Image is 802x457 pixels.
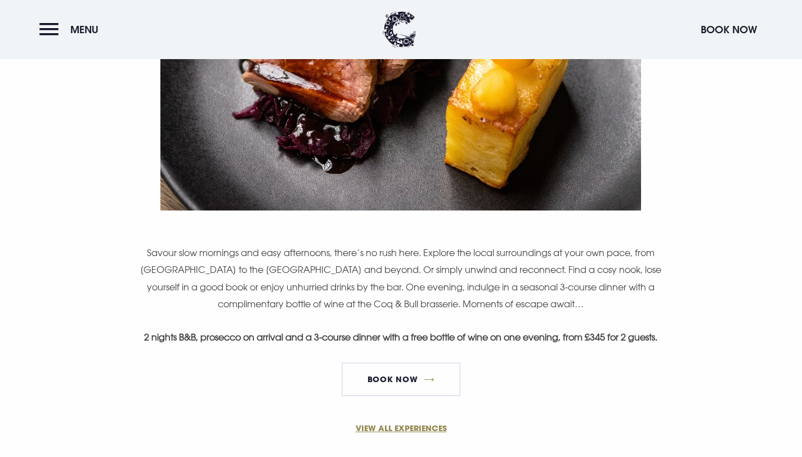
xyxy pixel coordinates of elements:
[342,362,460,396] a: BOOK NOW
[133,244,669,313] p: Savour slow mornings and easy afternoons, there’s no rush here. Explore the local surroundings at...
[70,23,98,36] span: Menu
[39,17,104,42] button: Menu
[383,11,416,48] img: Clandeboye Lodge
[133,422,669,434] a: VIEW ALL EXPERIENCES
[144,331,657,343] strong: 2 nights B&B, prosecco on arrival and a 3-course dinner with a free bottle of wine on one evening...
[695,17,763,42] button: Book Now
